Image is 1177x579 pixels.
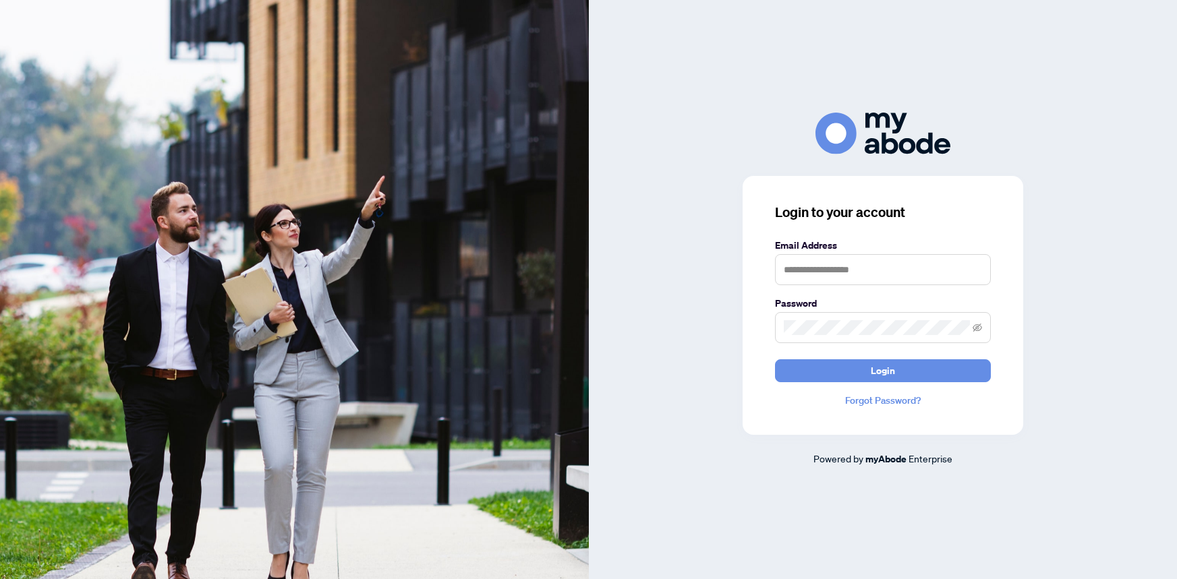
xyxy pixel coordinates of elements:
span: Powered by [813,452,863,464]
a: myAbode [865,452,907,466]
span: eye-invisible [973,323,982,332]
label: Email Address [775,238,991,253]
a: Forgot Password? [775,393,991,408]
label: Password [775,296,991,311]
span: Login [871,360,895,382]
img: ma-logo [815,113,950,154]
h3: Login to your account [775,203,991,222]
button: Login [775,359,991,382]
span: Enterprise [909,452,952,464]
